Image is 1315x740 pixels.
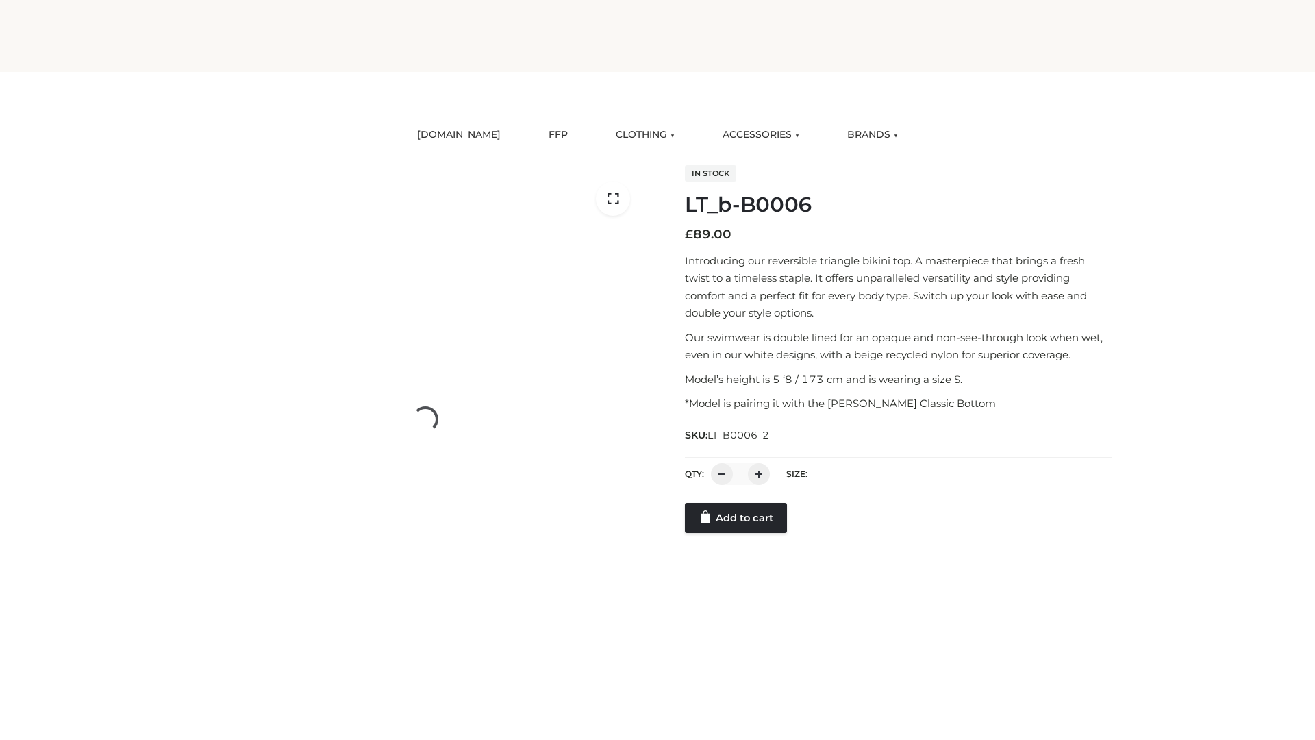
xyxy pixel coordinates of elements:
span: SKU: [685,427,771,443]
a: FFP [538,120,578,150]
h1: LT_b-B0006 [685,193,1112,217]
p: Introducing our reversible triangle bikini top. A masterpiece that brings a fresh twist to a time... [685,252,1112,322]
span: LT_B0006_2 [707,429,769,441]
a: BRANDS [837,120,908,150]
p: Model’s height is 5 ‘8 / 173 cm and is wearing a size S. [685,371,1112,388]
a: CLOTHING [605,120,685,150]
a: [DOMAIN_NAME] [407,120,511,150]
span: In stock [685,165,736,182]
p: Our swimwear is double lined for an opaque and non-see-through look when wet, even in our white d... [685,329,1112,364]
a: Add to cart [685,503,787,533]
label: Size: [786,469,807,479]
p: *Model is pairing it with the [PERSON_NAME] Classic Bottom [685,395,1112,412]
a: ACCESSORIES [712,120,810,150]
bdi: 89.00 [685,227,731,242]
span: £ [685,227,693,242]
label: QTY: [685,469,704,479]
